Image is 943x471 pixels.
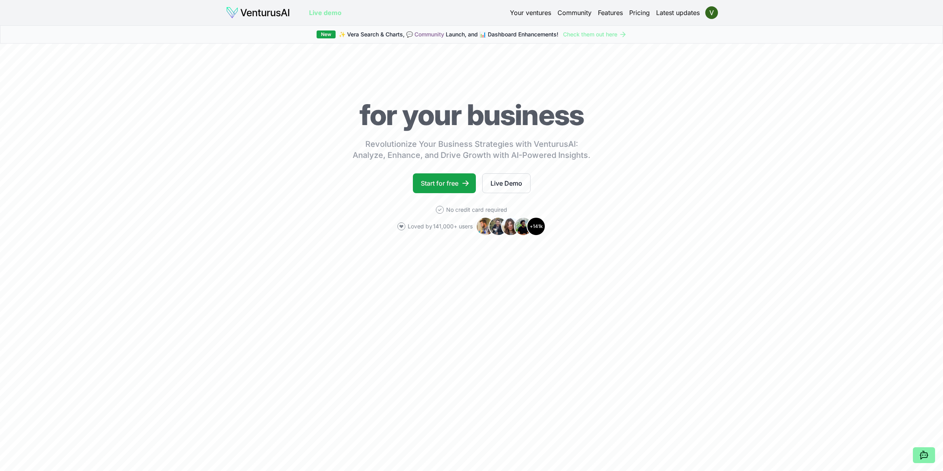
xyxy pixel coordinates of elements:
[501,217,520,236] img: Avatar 3
[226,6,290,19] img: logo
[656,8,700,17] a: Latest updates
[414,31,444,38] a: Community
[317,30,336,38] div: New
[557,8,592,17] a: Community
[413,173,476,193] a: Start for free
[510,8,551,17] a: Your ventures
[489,217,508,236] img: Avatar 2
[563,30,627,38] a: Check them out here
[598,8,623,17] a: Features
[476,217,495,236] img: Avatar 1
[629,8,650,17] a: Pricing
[705,6,718,19] img: ACg8ocKruYYD_Bt-37oIXCiOWeYteC2nRSUD6LGuC9n1nc-YIAdH6a08=s96-c
[514,217,533,236] img: Avatar 4
[339,30,558,38] span: ✨ Vera Search & Charts, 💬 Launch, and 📊 Dashboard Enhancements!
[482,173,531,193] a: Live Demo
[309,8,342,17] a: Live demo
